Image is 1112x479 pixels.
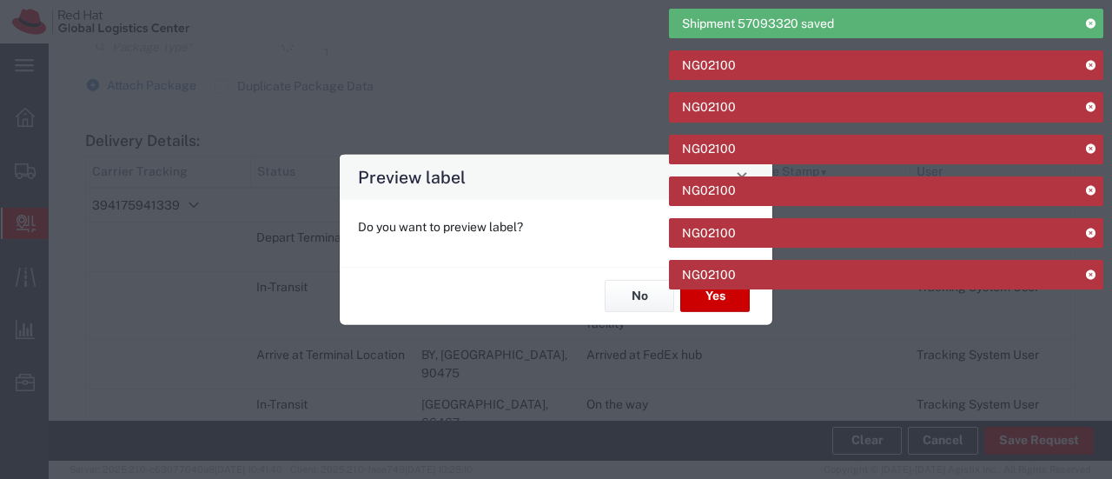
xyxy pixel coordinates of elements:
h4: Preview label [358,164,466,190]
span: Shipment 57093320 saved [682,15,834,33]
span: NG02100 [682,182,736,200]
span: NG02100 [682,224,736,243]
button: No [605,280,674,312]
span: NG02100 [682,57,736,75]
p: Do you want to preview label? [358,217,754,236]
span: NG02100 [682,140,736,158]
span: NG02100 [682,266,736,284]
span: NG02100 [682,98,736,116]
